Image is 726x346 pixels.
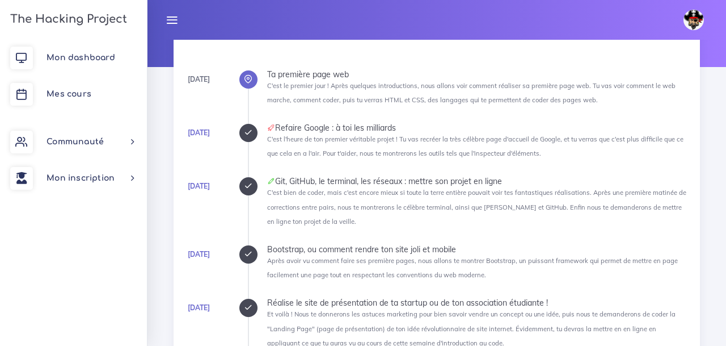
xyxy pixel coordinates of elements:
[188,182,210,190] a: [DATE]
[188,73,210,86] div: [DATE]
[47,53,115,62] span: Mon dashboard
[7,13,127,26] h3: The Hacking Project
[267,189,686,225] small: C'est bien de coder, mais c'est encore mieux si toute la terre entière pouvait voir tes fantastiq...
[188,250,210,259] a: [DATE]
[267,82,676,104] small: C'est le premier jour ! Après quelques introductions, nous allons voir comment réaliser sa premiè...
[47,174,115,182] span: Mon inscription
[47,137,104,146] span: Communauté
[267,124,688,132] div: Refaire Google : à toi les milliards
[267,70,688,78] div: Ta première page web
[267,177,688,185] div: Git, GitHub, le terminal, les réseaux : mettre son projet en ligne
[267,245,688,253] div: Bootstrap, ou comment rendre ton site joli et mobile
[188,303,210,312] a: [DATE]
[683,10,704,30] img: avatar
[267,257,678,279] small: Après avoir vu comment faire ses première pages, nous allons te montrer Bootstrap, un puissant fr...
[47,90,91,98] span: Mes cours
[188,128,210,137] a: [DATE]
[267,299,688,307] div: Réalise le site de présentation de ta startup ou de ton association étudiante !
[267,135,683,157] small: C'est l'heure de ton premier véritable projet ! Tu vas recréer la très célèbre page d'accueil de ...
